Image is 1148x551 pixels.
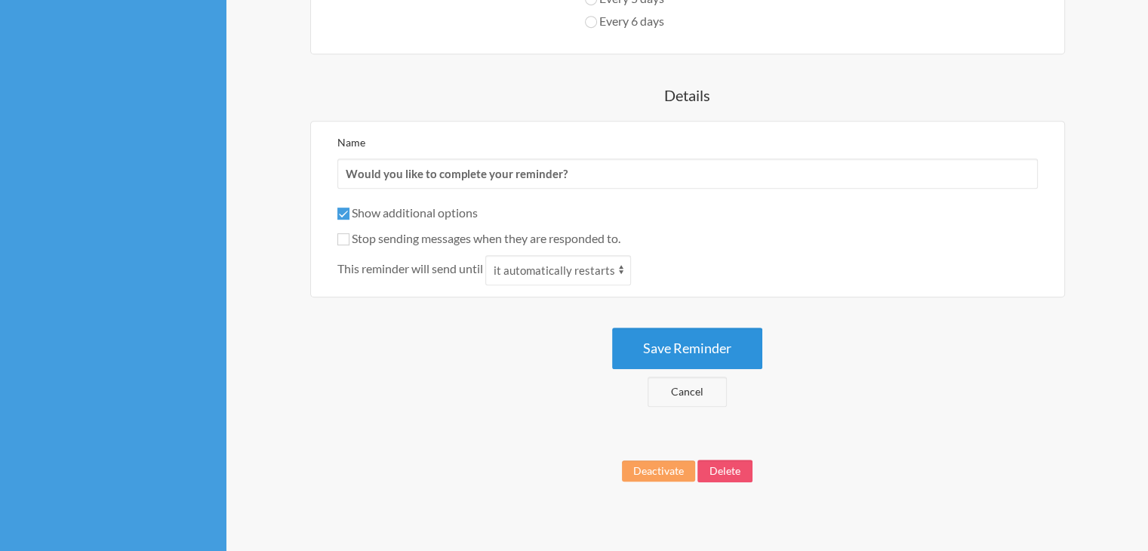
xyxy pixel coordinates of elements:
input: Show additional options [337,208,349,220]
span: This reminder will send until [337,260,483,278]
label: Stop sending messages when they are responded to. [337,231,620,245]
a: Cancel [648,377,727,407]
input: We suggest a 2 to 4 word name [337,159,1038,189]
input: Every 6 days [585,16,597,28]
label: Show additional options [337,205,478,220]
input: Stop sending messages when they are responded to. [337,233,349,245]
button: Deactivate [622,460,695,482]
label: Name [337,136,365,149]
button: Delete [697,460,753,482]
h4: Details [257,85,1118,106]
button: Save Reminder [612,328,762,369]
label: Every 6 days [585,12,664,30]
